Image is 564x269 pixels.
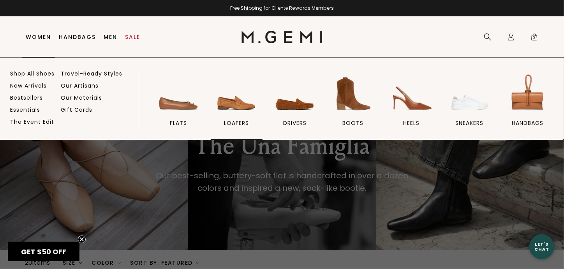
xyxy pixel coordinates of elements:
[125,34,141,40] a: Sale
[241,31,323,43] img: M.Gemi
[10,82,47,89] a: New Arrivals
[170,120,187,127] span: flats
[104,34,118,40] a: Men
[269,72,321,140] a: drivers
[390,72,433,116] img: heels
[61,82,99,89] a: Our Artisans
[61,94,102,101] a: Our Materials
[224,120,249,127] span: loafers
[61,106,92,113] a: Gift Cards
[502,72,554,140] a: handbags
[10,106,40,113] a: Essentials
[78,236,86,243] button: Close teaser
[327,72,379,140] a: BOOTS
[331,72,375,116] img: BOOTS
[211,72,263,140] a: loafers
[403,120,419,127] span: heels
[512,120,544,127] span: handbags
[506,72,550,116] img: handbags
[283,120,307,127] span: drivers
[10,94,43,101] a: Bestsellers
[10,118,54,125] a: The Event Edit
[444,72,496,140] a: sneakers
[531,35,538,42] span: 0
[448,72,492,116] img: sneakers
[343,120,364,127] span: BOOTS
[157,72,200,116] img: flats
[21,247,66,257] span: GET $50 OFF
[26,34,51,40] a: Women
[529,242,554,251] div: Let's Chat
[8,242,79,261] div: GET $50 OFFClose teaser
[456,120,484,127] span: sneakers
[273,72,317,116] img: drivers
[61,70,122,77] a: Travel-Ready Styles
[152,72,204,140] a: flats
[10,70,55,77] a: Shop All Shoes
[59,34,96,40] a: Handbags
[385,72,437,140] a: heels
[215,72,258,116] img: loafers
